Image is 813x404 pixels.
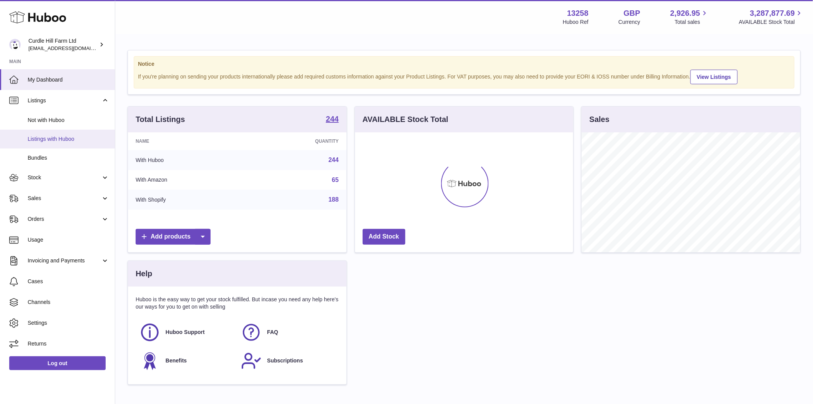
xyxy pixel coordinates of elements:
[241,351,335,371] a: Subscriptions
[166,329,205,336] span: Huboo Support
[128,170,247,190] td: With Amazon
[136,229,211,245] a: Add products
[750,8,795,18] span: 3,287,877.69
[247,132,346,150] th: Quantity
[739,8,804,26] a: 3,287,877.69 AVAILABLE Stock Total
[128,190,247,210] td: With Shopify
[28,135,109,143] span: Listings with Huboo
[138,68,790,84] div: If you're planning on sending your products internationally please add required customs informati...
[363,114,448,125] h3: AVAILABLE Stock Total
[166,357,187,364] span: Benefits
[28,154,109,162] span: Bundles
[9,356,106,370] a: Log out
[28,117,109,124] span: Not with Huboo
[28,215,101,223] span: Orders
[619,18,640,26] div: Currency
[139,322,233,343] a: Huboo Support
[138,60,790,68] strong: Notice
[28,174,101,181] span: Stock
[28,319,109,327] span: Settings
[28,236,109,244] span: Usage
[675,18,709,26] span: Total sales
[28,278,109,285] span: Cases
[28,76,109,83] span: My Dashboard
[690,70,738,84] a: View Listings
[563,18,589,26] div: Huboo Ref
[28,299,109,306] span: Channels
[136,296,339,311] p: Huboo is the easy way to get your stock fulfilled. But incase you need any help here's our ways f...
[589,114,609,125] h3: Sales
[28,97,101,104] span: Listings
[363,229,405,245] a: Add Stock
[136,269,152,279] h3: Help
[128,150,247,170] td: With Huboo
[624,8,640,18] strong: GBP
[28,45,113,51] span: [EMAIL_ADDRESS][DOMAIN_NAME]
[139,351,233,371] a: Benefits
[9,39,21,50] img: internalAdmin-13258@internal.huboo.com
[739,18,804,26] span: AVAILABLE Stock Total
[670,8,700,18] span: 2,926.95
[326,115,338,124] a: 244
[332,177,339,183] a: 65
[670,8,709,26] a: 2,926.95 Total sales
[326,115,338,123] strong: 244
[267,329,278,336] span: FAQ
[329,196,339,203] a: 188
[28,340,109,347] span: Returns
[241,322,335,343] a: FAQ
[28,195,101,202] span: Sales
[28,257,101,264] span: Invoicing and Payments
[136,114,185,125] h3: Total Listings
[329,157,339,163] a: 244
[28,37,98,52] div: Curdle Hill Farm Ltd
[567,8,589,18] strong: 13258
[128,132,247,150] th: Name
[267,357,303,364] span: Subscriptions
